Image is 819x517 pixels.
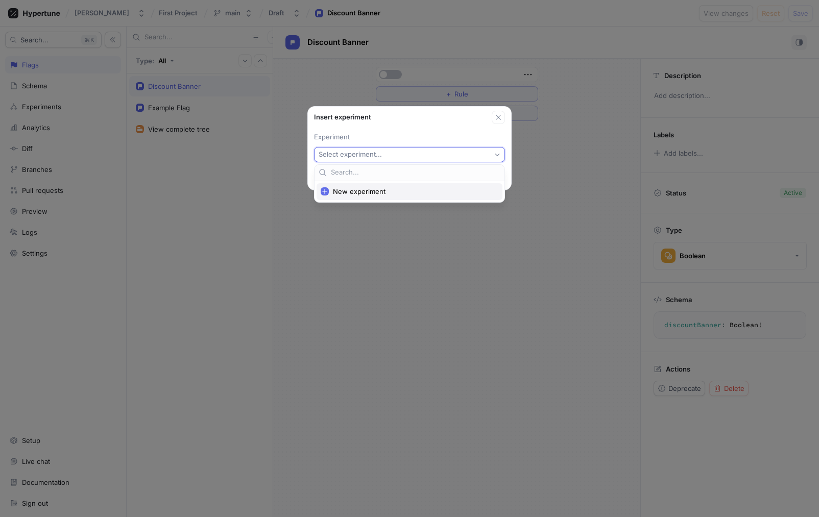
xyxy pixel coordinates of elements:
[314,147,505,162] button: Select experiment...
[314,132,505,142] p: Experiment
[331,167,500,178] input: Search...
[319,150,382,159] div: Select experiment...
[333,187,493,196] span: New experiment
[314,112,492,122] p: Insert experiment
